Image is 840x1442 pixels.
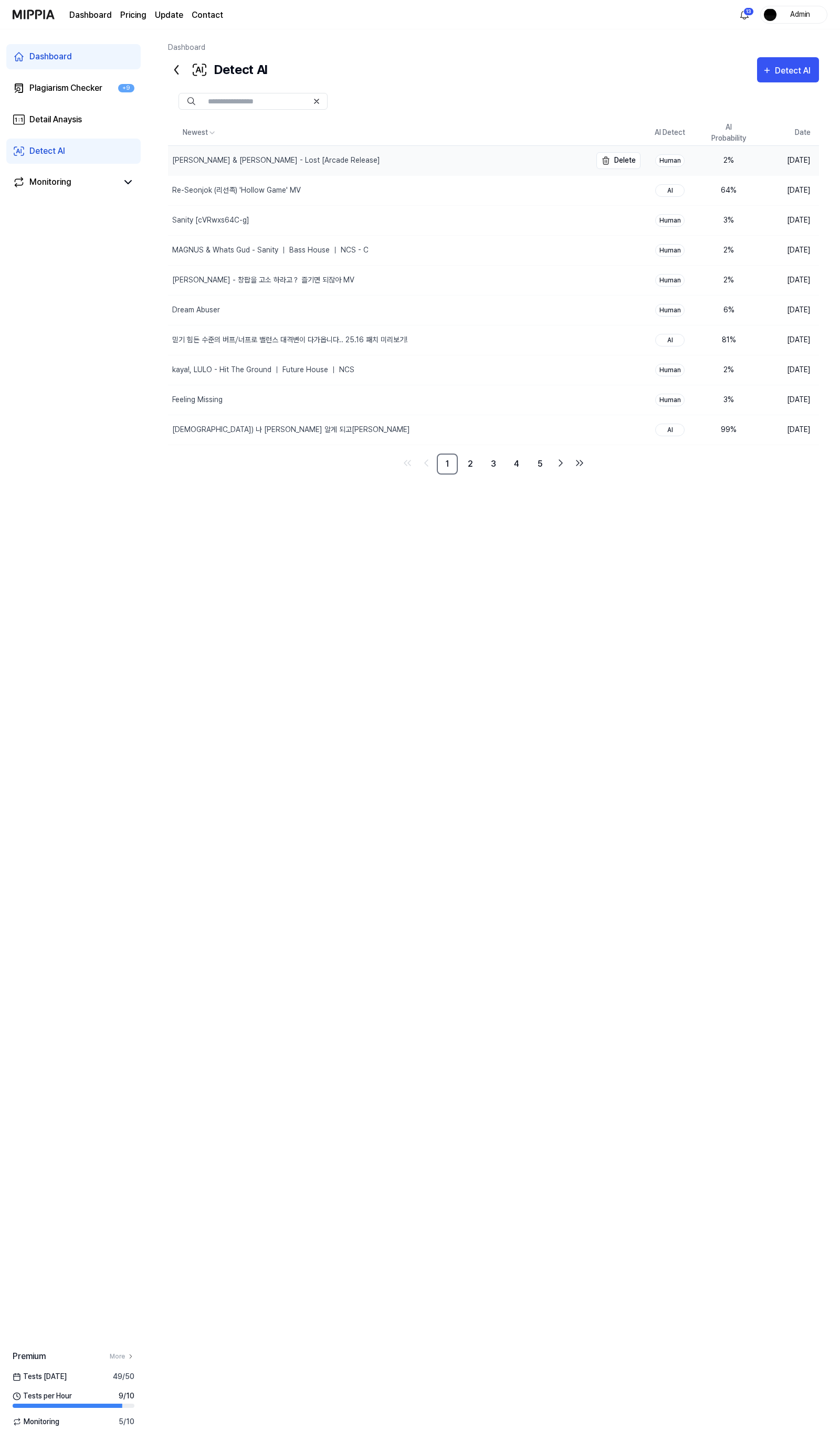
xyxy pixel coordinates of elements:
[708,394,750,405] div: 3 %
[172,334,407,345] div: 믿기 힘든 수준의 버프⧸너프로 밸런스 대격변이 다가옵니다.. 25.16 패치 미리보기!
[13,176,118,188] a: Monitoring
[655,274,685,287] div: Human
[758,205,819,235] td: [DATE]
[6,139,141,164] a: Detect AI
[708,424,750,435] div: 99 %
[708,334,750,345] div: 81 %
[708,155,750,166] div: 2 %
[119,1416,134,1427] span: 5 / 10
[168,43,205,51] a: Dashboard
[758,175,819,205] td: [DATE]
[655,184,685,197] div: AI
[172,275,354,286] div: [PERSON_NAME] - 창팝을 고소 하라고？ 즐기면 되잖아 MV
[172,364,354,375] div: kaya!, LULO - Hit The Ground ｜ Future House ｜ NCS
[187,97,195,106] img: Search
[529,454,550,475] a: 5
[596,152,640,169] button: Delete
[780,8,821,20] div: Admin
[655,334,685,346] div: AI
[655,244,685,257] div: Human
[655,424,685,436] div: AI
[571,455,588,471] a: Go to last page
[708,185,750,196] div: 64 %
[655,214,685,227] div: Human
[168,454,819,475] nav: pagination
[155,9,183,22] a: Update
[775,64,814,78] div: Detect AI
[399,455,416,471] a: Go to first page
[758,145,819,175] td: [DATE]
[172,185,301,196] div: Re-Seonjok (리선족) 'Hollow Game' MV
[6,76,141,101] a: Plagiarism Checker+9
[506,454,527,475] a: 4
[708,364,750,375] div: 2 %
[6,44,141,69] a: Dashboard
[708,245,750,256] div: 2 %
[172,424,410,435] div: [DEMOGRAPHIC_DATA]) 나 [PERSON_NAME] 알게 되고[PERSON_NAME]
[168,57,267,82] div: Detect AI
[13,1371,67,1382] span: Tests [DATE]
[483,454,504,475] a: 3
[120,9,146,22] button: Pricing
[172,304,220,315] div: Dream Abuser
[708,275,750,286] div: 2 %
[119,1391,134,1402] span: 9 / 10
[29,50,72,63] div: Dashboard
[758,295,819,325] td: [DATE]
[708,215,750,226] div: 3 %
[460,454,481,475] a: 2
[552,455,569,471] a: Go to next page
[418,455,435,471] a: Go to previous page
[758,415,819,445] td: [DATE]
[760,6,827,24] button: profileAdmin
[699,120,758,145] th: AI Probability
[118,84,134,93] div: +9
[757,57,819,82] button: Detect AI
[758,325,819,355] td: [DATE]
[708,304,750,315] div: 6 %
[69,9,112,22] a: Dashboard
[172,215,249,226] div: Sanity [cVRwxs64C-g]
[758,120,819,145] th: Date
[758,355,819,385] td: [DATE]
[600,154,612,167] img: delete
[655,394,685,406] div: Human
[13,1416,59,1427] span: Monitoring
[764,8,776,21] img: profile
[29,176,71,188] div: Monitoring
[655,304,685,317] div: Human
[110,1352,134,1361] a: More
[29,113,82,126] div: Detail Anaysis
[172,155,380,166] div: [PERSON_NAME] & [PERSON_NAME] - Lost [Arcade Release]
[655,154,685,167] div: Human
[640,120,699,145] th: AI Detect
[13,1350,46,1363] span: Premium
[172,245,369,256] div: MAGNUS & Whats Gud - Sanity ｜ Bass House ｜ NCS - C
[13,1391,72,1402] span: Tests per Hour
[113,1371,134,1382] span: 49 / 50
[758,265,819,295] td: [DATE]
[29,82,102,94] div: Plagiarism Checker
[655,364,685,376] div: Human
[738,8,751,21] img: 알림
[758,235,819,265] td: [DATE]
[172,394,223,405] div: Feeling Missing
[437,454,458,475] a: 1
[758,385,819,415] td: [DATE]
[736,6,753,23] button: 알림13
[6,107,141,132] a: Detail Anaysis
[192,9,223,22] a: Contact
[29,145,65,157] div: Detect AI
[743,7,754,16] div: 13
